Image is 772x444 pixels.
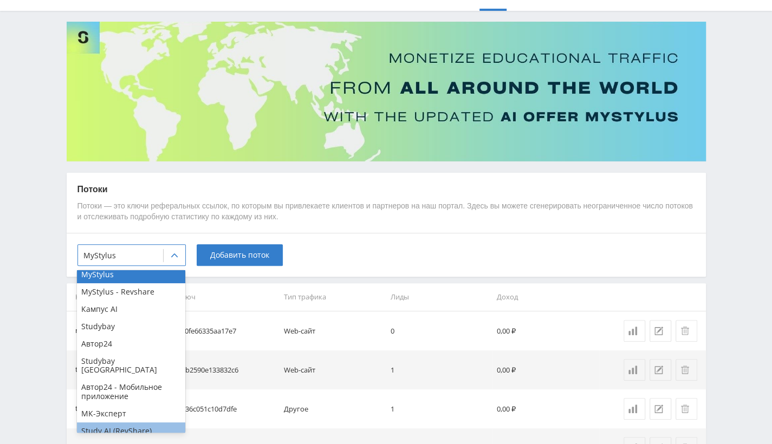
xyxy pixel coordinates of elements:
button: Редактировать [650,398,671,420]
th: Тип трафика [280,283,386,311]
th: Ключ [173,283,280,311]
a: Статистика [624,359,645,381]
div: Кампус AI [77,301,185,318]
p: Потоки — это ключи реферальных ссылок, по которым вы привлекаете клиентов и партнеров на наш порт... [77,201,695,222]
td: 1 [386,389,492,428]
span: Добавить поток [210,251,269,259]
a: Статистика [624,398,645,420]
div: MyStylus [77,266,185,283]
div: Автор24 - Мобильное приложение [77,378,185,404]
td: 1 [386,350,492,389]
th: Доход [492,283,599,311]
th: Лиды [386,283,492,311]
th: Название [67,283,173,311]
button: Редактировать [650,320,671,342]
a: Статистика [624,320,645,342]
div: MyStylus - Revshare [77,283,185,301]
button: Редактировать [650,359,671,381]
div: МК-Эксперт [77,405,185,422]
div: Studybay [GEOGRAPHIC_DATA] [77,352,185,378]
div: med-pl [75,325,98,337]
td: d336c051c10d7dfe [173,389,280,428]
td: 0 [386,311,492,350]
td: 0,00 ₽ [492,389,599,428]
div: Study AI (RevShare) [77,422,185,440]
button: Удалить [676,320,697,342]
button: Удалить [676,359,697,381]
div: Автор24 [77,335,185,352]
td: Web-сайт [280,350,386,389]
td: 0,00 ₽ [492,311,599,350]
button: Добавить поток [197,244,283,266]
div: tpbloger-present [75,364,130,376]
div: Studybay [77,318,185,335]
button: Удалить [676,398,697,420]
p: Потоки [77,184,695,195]
td: Web-сайт [280,311,386,350]
td: Другое [280,389,386,428]
td: 8db2590e133832c6 [173,350,280,389]
img: Banner [67,22,706,161]
div: tpbloger [75,403,103,415]
td: 0,00 ₽ [492,350,599,389]
td: 120fe66335aa17e7 [173,311,280,350]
